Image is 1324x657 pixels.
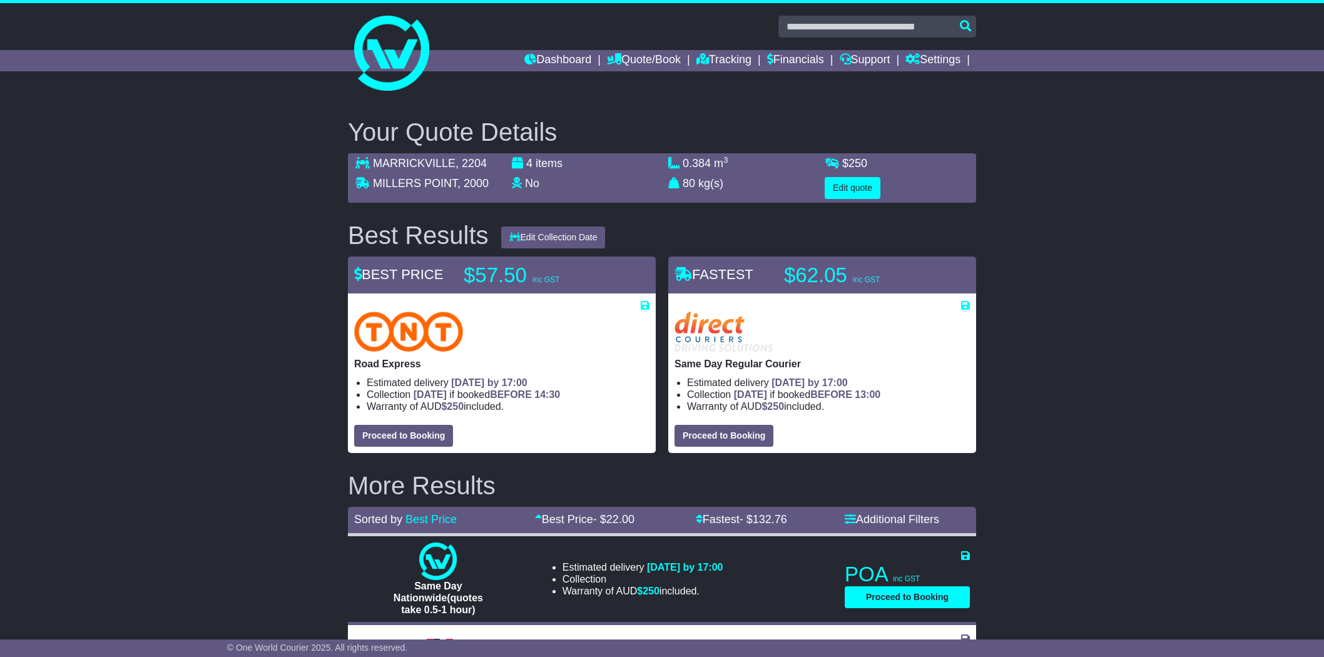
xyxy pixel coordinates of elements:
span: FASTEST [675,267,753,282]
a: Support [840,50,890,71]
a: Tracking [696,50,751,71]
span: , 2204 [456,157,487,170]
a: Settings [905,50,960,71]
p: POA [845,562,970,587]
span: inc GST [893,574,920,583]
span: m [714,157,728,170]
span: inc GST [853,275,880,284]
span: $ [441,401,464,412]
a: Dashboard [524,50,591,71]
li: Warranty of AUD included. [367,400,649,412]
img: Direct: Same Day Regular Courier [675,312,773,352]
button: Proceed to Booking [354,425,453,447]
sup: 3 [723,155,728,165]
span: 4 [526,157,532,170]
span: inc GST [532,275,559,284]
span: - $ [593,513,634,526]
span: [DATE] by 17:00 [771,377,848,388]
a: Additional Filters [845,513,939,526]
button: Proceed to Booking [845,586,970,608]
span: BEST PRICE [354,267,443,282]
span: items [536,157,563,170]
img: One World Courier: Same Day Nationwide(quotes take 0.5-1 hour) [419,542,457,580]
span: 132.76 [753,513,787,526]
li: Estimated delivery [687,377,970,389]
span: $ [761,401,784,412]
span: No [525,177,539,190]
p: Road Express [354,358,649,370]
span: $ [637,586,659,596]
h2: More Results [348,472,976,499]
a: Best Price- $22.00 [535,513,634,526]
h2: Your Quote Details [348,118,976,146]
p: $62.05 [784,263,940,288]
span: [DATE] by 17:00 [647,562,723,573]
span: MARRICKVILLE [373,157,456,170]
span: 80 [683,177,695,190]
a: Quote/Book [607,50,681,71]
span: 250 [848,157,867,170]
span: - $ [740,513,787,526]
li: Collection [687,389,970,400]
span: , 2000 [457,177,489,190]
li: Estimated delivery [367,377,649,389]
button: Proceed to Booking [675,425,773,447]
a: Financials [767,50,824,71]
p: Same Day Regular Courier [675,358,970,370]
span: © One World Courier 2025. All rights reserved. [227,643,408,653]
span: 250 [643,586,659,596]
span: BEFORE [810,389,852,400]
div: Best Results [342,222,495,249]
img: TNT Domestic: Road Express [354,312,463,352]
span: $ [842,157,867,170]
a: Best Price [405,513,457,526]
span: if booked [414,389,560,400]
span: 22.00 [606,513,634,526]
li: Collection [563,573,723,585]
span: [DATE] by 17:00 [451,377,527,388]
span: [DATE] [414,389,447,400]
li: Estimated delivery [563,561,723,573]
span: 13:00 [855,389,880,400]
span: Same Day Nationwide(quotes take 0.5-1 hour) [394,581,483,615]
span: MILLERS POINT [373,177,457,190]
span: 0.384 [683,157,711,170]
span: [DATE] [734,389,767,400]
a: Fastest- $132.76 [696,513,787,526]
span: BEFORE [490,389,532,400]
span: kg(s) [698,177,723,190]
button: Edit quote [825,177,880,199]
span: 250 [447,401,464,412]
button: Edit Collection Date [501,227,606,248]
span: 250 [767,401,784,412]
p: $57.50 [464,263,620,288]
li: Warranty of AUD included. [563,585,723,597]
span: Sorted by [354,513,402,526]
span: if booked [734,389,880,400]
li: Warranty of AUD included. [687,400,970,412]
li: Collection [367,389,649,400]
span: 14:30 [534,389,560,400]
